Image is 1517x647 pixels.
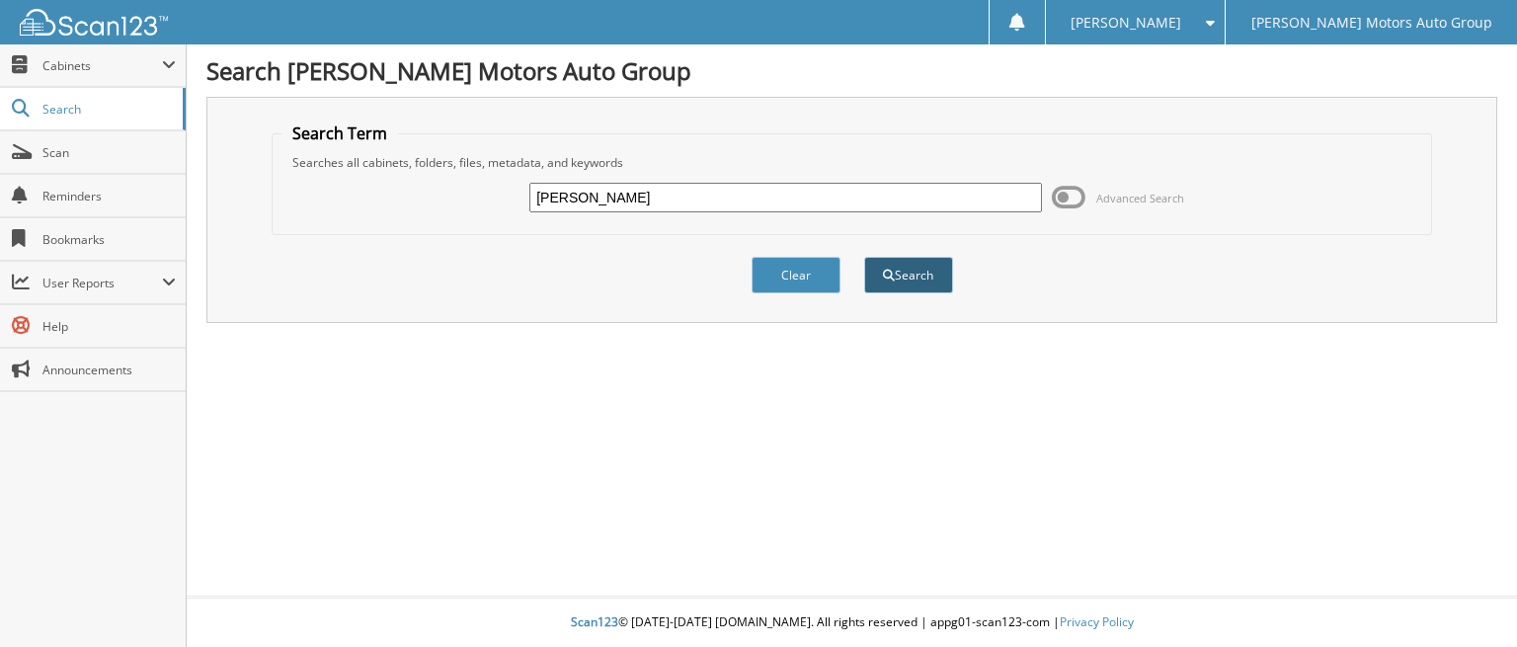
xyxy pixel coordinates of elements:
span: Advanced Search [1096,191,1184,205]
button: Clear [752,257,840,293]
h1: Search [PERSON_NAME] Motors Auto Group [206,54,1497,87]
span: User Reports [42,275,162,291]
span: [PERSON_NAME] [1071,17,1181,29]
span: Bookmarks [42,231,176,248]
span: Announcements [42,362,176,378]
img: scan123-logo-white.svg [20,9,168,36]
legend: Search Term [282,122,397,144]
div: Searches all cabinets, folders, files, metadata, and keywords [282,154,1420,171]
span: [PERSON_NAME] Motors Auto Group [1251,17,1492,29]
span: Cabinets [42,57,162,74]
iframe: Chat Widget [1418,552,1517,647]
div: © [DATE]-[DATE] [DOMAIN_NAME]. All rights reserved | appg01-scan123-com | [187,599,1517,647]
span: Help [42,318,176,335]
a: Privacy Policy [1060,613,1134,630]
span: Scan [42,144,176,161]
span: Reminders [42,188,176,204]
span: Scan123 [571,613,618,630]
button: Search [864,257,953,293]
span: Search [42,101,173,118]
